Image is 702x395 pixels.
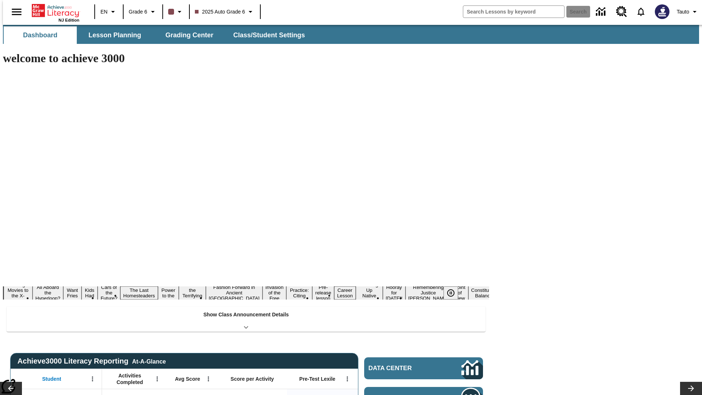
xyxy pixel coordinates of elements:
span: Data Center [369,365,437,372]
span: Activities Completed [106,372,154,385]
button: Dashboard [4,26,77,44]
button: Open Menu [203,373,214,384]
a: Data Center [364,357,483,379]
span: NJ Edition [58,18,79,22]
span: Grade 6 [129,8,147,16]
div: Show Class Announcement Details [7,306,486,332]
span: Avg Score [175,376,200,382]
button: Slide 6 The Last Homesteaders [120,286,158,300]
div: At-A-Glance [132,357,166,365]
a: Notifications [631,2,650,21]
button: Slide 2 All Aboard the Hyperloop? [33,283,63,302]
button: Slide 14 Cooking Up Native Traditions [356,281,383,305]
button: Lesson Planning [78,26,151,44]
button: Slide 11 Mixed Practice: Citing Evidence [286,281,312,305]
button: Slide 3 Do You Want Fries With That? [63,275,82,311]
button: Slide 12 Pre-release lesson [312,283,334,302]
span: 2025 Auto Grade 6 [195,8,245,16]
button: Slide 1 Taking Movies to the X-Dimension [4,281,33,305]
a: Resource Center, Will open in new tab [612,2,631,22]
button: Open Menu [87,373,98,384]
button: Slide 8 Attack of the Terrifying Tomatoes [179,281,206,305]
button: Open side menu [6,1,27,23]
button: Slide 4 Dirty Jobs Kids Had To Do [82,275,98,311]
span: Score per Activity [231,376,274,382]
a: Home [32,3,79,18]
button: Class/Student Settings [227,26,311,44]
button: Slide 18 The Constitution's Balancing Act [468,281,503,305]
h1: welcome to achieve 3000 [3,52,489,65]
div: SubNavbar [3,25,699,44]
span: EN [101,8,107,16]
button: Pause [444,286,458,300]
img: Avatar [655,4,669,19]
button: Slide 13 Career Lesson [334,286,356,300]
div: Pause [444,286,465,300]
button: Class color is dark brown. Change class color [165,5,187,18]
div: Home [32,3,79,22]
button: Slide 15 Hooray for Constitution Day! [383,283,405,302]
p: Show Class Announcement Details [203,311,289,319]
input: search field [463,6,564,18]
span: Student [42,376,61,382]
button: Grade: Grade 6, Select a grade [126,5,160,18]
button: Open Menu [342,373,353,384]
span: Pre-Test Lexile [299,376,336,382]
a: Data Center [592,2,612,22]
button: Slide 10 The Invasion of the Free CD [263,278,287,308]
button: Lesson carousel, Next [680,382,702,395]
button: Select a new avatar [650,2,674,21]
button: Language: EN, Select a language [97,5,121,18]
span: Achieve3000 Literacy Reporting [18,357,166,365]
button: Open Menu [152,373,163,384]
button: Class: 2025 Auto Grade 6, Select your class [192,5,258,18]
button: Slide 9 Fashion Forward in Ancient Rome [206,283,263,302]
div: SubNavbar [3,26,312,44]
button: Profile/Settings [674,5,702,18]
button: Slide 7 Solar Power to the People [158,281,179,305]
button: Slide 16 Remembering Justice O'Connor [405,283,452,302]
span: Tauto [677,8,689,16]
button: Grading Center [153,26,226,44]
button: Slide 5 Cars of the Future? [98,283,120,302]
